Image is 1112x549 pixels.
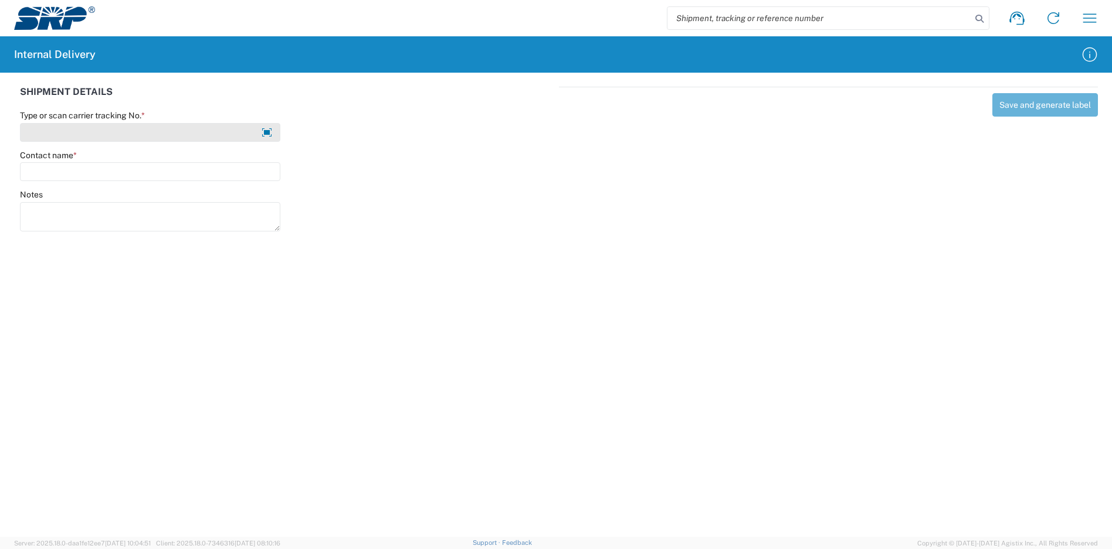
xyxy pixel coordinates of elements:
[14,540,151,547] span: Server: 2025.18.0-daa1fe12ee7
[235,540,280,547] span: [DATE] 08:10:16
[105,540,151,547] span: [DATE] 10:04:51
[917,538,1098,548] span: Copyright © [DATE]-[DATE] Agistix Inc., All Rights Reserved
[20,87,553,110] div: SHIPMENT DETAILS
[14,47,96,62] h2: Internal Delivery
[20,110,145,121] label: Type or scan carrier tracking No.
[20,150,77,161] label: Contact name
[20,189,43,200] label: Notes
[502,539,532,546] a: Feedback
[14,6,95,30] img: srp
[473,539,502,546] a: Support
[667,7,971,29] input: Shipment, tracking or reference number
[156,540,280,547] span: Client: 2025.18.0-7346316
